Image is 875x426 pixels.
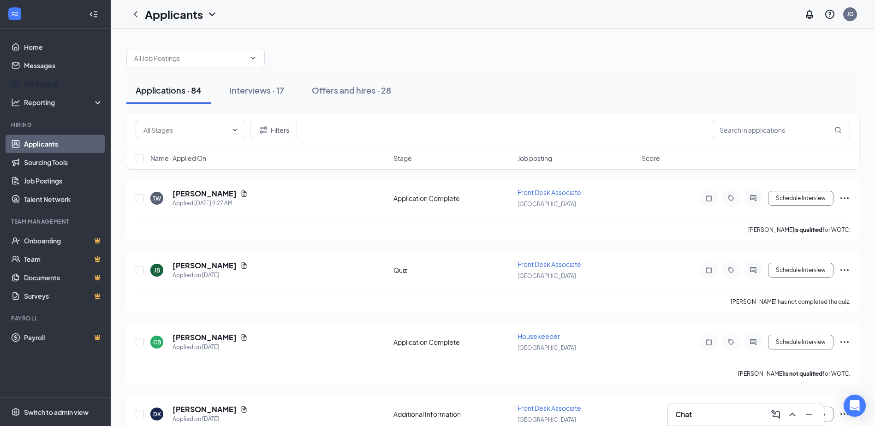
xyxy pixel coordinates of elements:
a: Talent Network [24,190,103,208]
svg: Collapse [89,10,98,19]
button: ComposeMessage [768,407,783,422]
a: Messages [24,56,103,75]
div: Applied on [DATE] [173,343,248,352]
span: Front Desk Associate [518,188,581,196]
div: Applications · 84 [136,84,202,96]
a: Sourcing Tools [24,153,103,172]
h3: Chat [675,409,692,420]
div: Application Complete [393,337,512,347]
div: Payroll [11,314,101,322]
a: Applicants [24,135,103,153]
svg: ActiveChat [748,338,759,346]
h5: [PERSON_NAME] [173,260,237,271]
button: Filter Filters [250,121,297,139]
svg: ChevronUp [787,409,798,420]
svg: Note [703,338,714,346]
svg: Note [703,266,714,274]
span: Housekeeper [518,332,560,340]
a: DocumentsCrown [24,268,103,287]
svg: Document [240,190,248,197]
div: Application Complete [393,194,512,203]
svg: Ellipses [839,265,850,276]
svg: Analysis [11,98,20,107]
b: is not qualified [784,370,822,377]
button: Schedule Interview [768,335,833,349]
svg: Note [703,195,714,202]
svg: Settings [11,408,20,417]
svg: ComposeMessage [770,409,781,420]
div: TW [153,195,161,202]
svg: WorkstreamLogo [10,9,19,18]
span: [GEOGRAPHIC_DATA] [518,201,576,207]
span: Front Desk Associate [518,260,581,268]
div: Quiz [393,266,512,275]
svg: Document [240,262,248,269]
div: Team Management [11,218,101,225]
div: Applied on [DATE] [173,271,248,280]
svg: Notifications [804,9,815,20]
svg: Tag [726,195,737,202]
button: Minimize [802,407,816,422]
span: Score [642,154,660,163]
div: JG [847,10,854,18]
b: is qualified [794,226,822,233]
svg: Document [240,334,248,341]
a: Scheduling [24,75,103,93]
span: Front Desk Associate [518,404,581,412]
div: Switch to admin view [24,408,89,417]
svg: Ellipses [839,337,850,348]
div: DK [153,410,161,418]
span: [GEOGRAPHIC_DATA] [518,416,576,423]
input: All Job Postings [134,53,246,63]
div: Reporting [24,98,103,107]
input: Search in applications [712,121,850,139]
h1: Applicants [145,6,203,22]
svg: ChevronDown [207,9,218,20]
svg: Tag [726,266,737,274]
svg: Ellipses [839,408,850,420]
button: ChevronUp [785,407,800,422]
svg: ChevronLeft [130,9,141,20]
span: [GEOGRAPHIC_DATA] [518,272,576,279]
p: [PERSON_NAME] for WOTC. [748,226,850,234]
a: PayrollCrown [24,328,103,347]
svg: Minimize [804,409,815,420]
svg: Tag [726,338,737,346]
a: SurveysCrown [24,287,103,305]
div: Additional Information [393,409,512,419]
a: TeamCrown [24,250,103,268]
span: Job posting [518,154,552,163]
span: Stage [393,154,412,163]
p: [PERSON_NAME] has not completed the quiz. [731,298,850,306]
input: All Stages [143,125,227,135]
svg: QuestionInfo [824,9,835,20]
span: [GEOGRAPHIC_DATA] [518,344,576,351]
svg: Ellipses [839,193,850,204]
svg: Filter [258,124,269,136]
svg: Document [240,406,248,413]
h5: [PERSON_NAME] [173,404,237,414]
button: Schedule Interview [768,191,833,206]
h5: [PERSON_NAME] [173,332,237,343]
a: OnboardingCrown [24,231,103,250]
span: Name · Applied On [150,154,206,163]
div: JB [154,266,160,274]
div: Open Intercom Messenger [844,395,866,417]
svg: ActiveChat [748,195,759,202]
svg: ActiveChat [748,266,759,274]
svg: ChevronDown [250,54,257,62]
div: Offers and hires · 28 [312,84,391,96]
a: Home [24,38,103,56]
div: Applied [DATE] 9:27 AM [173,199,248,208]
a: Job Postings [24,172,103,190]
div: CB [153,338,161,346]
p: [PERSON_NAME] for WOTC. [738,370,850,378]
svg: ChevronDown [231,126,238,134]
div: Hiring [11,121,101,129]
svg: MagnifyingGlass [834,126,842,134]
div: Applied on [DATE] [173,414,248,424]
div: Interviews · 17 [229,84,284,96]
h5: [PERSON_NAME] [173,189,237,199]
button: Schedule Interview [768,263,833,278]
